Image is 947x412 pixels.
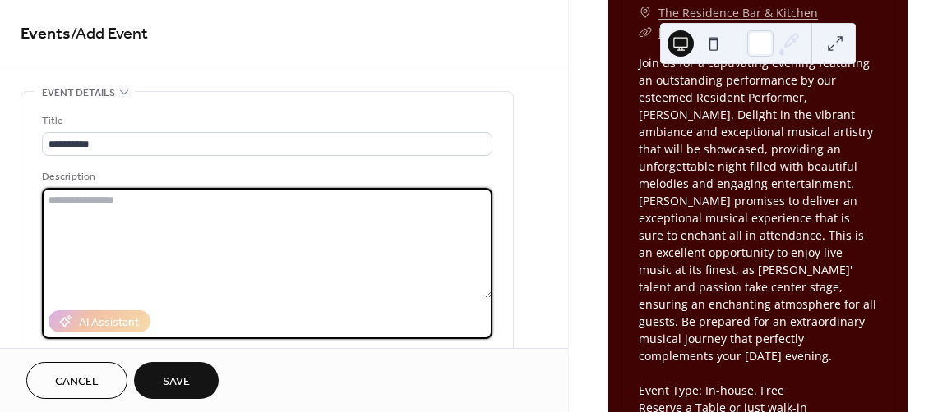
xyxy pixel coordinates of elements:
button: Cancel [26,362,127,399]
div: ​ [639,3,652,23]
span: Event details [42,85,115,102]
div: Title [42,112,489,130]
div: Description [42,168,489,185]
a: [DOMAIN_NAME] [658,24,753,39]
span: Save [163,373,190,391]
span: Cancel [55,373,99,391]
a: The Residence Bar & Kitchen [658,3,818,23]
button: Save [134,362,219,399]
span: / Add Event [71,18,148,50]
div: ​ [639,22,652,42]
a: Events [21,18,71,50]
